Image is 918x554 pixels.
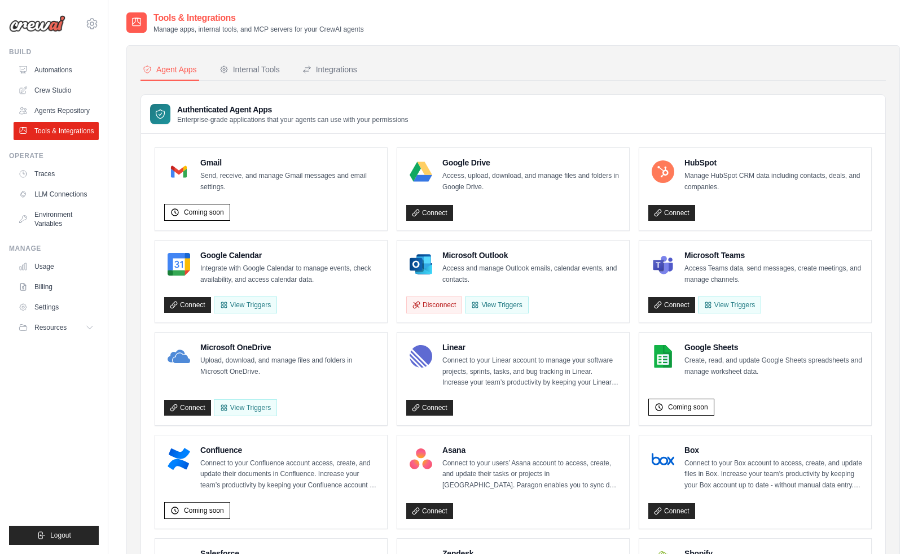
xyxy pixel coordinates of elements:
p: Connect to your Linear account to manage your software projects, sprints, tasks, and bug tracking... [442,355,620,389]
div: Build [9,47,99,56]
button: Agent Apps [140,59,199,81]
a: Connect [648,503,695,519]
div: Operate [9,151,99,160]
button: Disconnect [406,296,462,313]
button: Internal Tools [217,59,282,81]
h4: Asana [442,444,620,456]
: View Triggers [214,399,277,416]
a: Agents Repository [14,102,99,120]
a: Crew Studio [14,81,99,99]
p: Manage HubSpot CRM data including contacts, deals, and companies. [684,171,862,193]
div: Manage [9,244,99,253]
p: Connect to your users’ Asana account to access, create, and update their tasks or projects in [GE... [442,458,620,491]
a: Connect [164,400,211,416]
p: Manage apps, internal tools, and MCP servers for your CrewAI agents [153,25,364,34]
img: Google Drive Logo [410,160,432,183]
button: Integrations [300,59,359,81]
h4: Google Sheets [684,342,862,353]
a: LLM Connections [14,185,99,203]
img: Confluence Logo [168,448,190,470]
h2: Tools & Integrations [153,11,364,25]
span: Logout [50,531,71,540]
h4: Confluence [200,444,378,456]
div: Integrations [302,64,357,75]
p: Upload, download, and manage files and folders in Microsoft OneDrive. [200,355,378,377]
div: Internal Tools [219,64,280,75]
a: Settings [14,298,99,316]
p: Create, read, and update Google Sheets spreadsheets and manage worksheet data. [684,355,862,377]
p: Access, upload, download, and manage files and folders in Google Drive. [442,171,620,193]
p: Enterprise-grade applications that your agents can use with your permissions [177,115,409,124]
h4: Google Drive [442,157,620,168]
p: Connect to your Box account to access, create, and update files in Box. Increase your team’s prod... [684,458,862,491]
img: HubSpot Logo [652,160,674,183]
h4: HubSpot [684,157,862,168]
p: Access Teams data, send messages, create meetings, and manage channels. [684,263,862,285]
img: Google Sheets Logo [652,345,674,368]
a: Traces [14,165,99,183]
img: Microsoft OneDrive Logo [168,345,190,368]
button: Logout [9,526,99,545]
a: Connect [406,503,453,519]
div: Agent Apps [143,64,197,75]
p: Connect to your Confluence account access, create, and update their documents in Confluence. Incr... [200,458,378,491]
button: View Triggers [214,296,277,313]
h3: Authenticated Agent Apps [177,104,409,115]
img: Gmail Logo [168,160,190,183]
h4: Google Calendar [200,250,378,261]
a: Environment Variables [14,206,99,233]
button: Resources [14,319,99,337]
img: Microsoft Teams Logo [652,253,674,276]
: View Triggers [698,296,761,313]
h4: Box [684,444,862,456]
img: Asana Logo [410,448,432,470]
span: Coming soon [184,506,224,515]
span: Coming soon [668,403,708,412]
img: Google Calendar Logo [168,253,190,276]
h4: Microsoft Outlook [442,250,620,261]
a: Connect [648,205,695,221]
a: Connect [406,205,453,221]
h4: Microsoft OneDrive [200,342,378,353]
img: Microsoft Outlook Logo [410,253,432,276]
p: Integrate with Google Calendar to manage events, check availability, and access calendar data. [200,263,378,285]
a: Connect [164,297,211,313]
a: Billing [14,278,99,296]
img: Linear Logo [410,345,432,368]
p: Send, receive, and manage Gmail messages and email settings. [200,171,378,193]
a: Connect [406,400,453,416]
h4: Linear [442,342,620,353]
: View Triggers [465,296,528,313]
a: Automations [14,61,99,79]
img: Logo [9,15,65,32]
span: Coming soon [184,208,224,217]
a: Usage [14,258,99,276]
p: Access and manage Outlook emails, calendar events, and contacts. [442,263,620,285]
a: Tools & Integrations [14,122,99,140]
a: Connect [648,297,695,313]
h4: Gmail [200,157,378,168]
img: Box Logo [652,448,674,470]
span: Resources [34,323,67,332]
h4: Microsoft Teams [684,250,862,261]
